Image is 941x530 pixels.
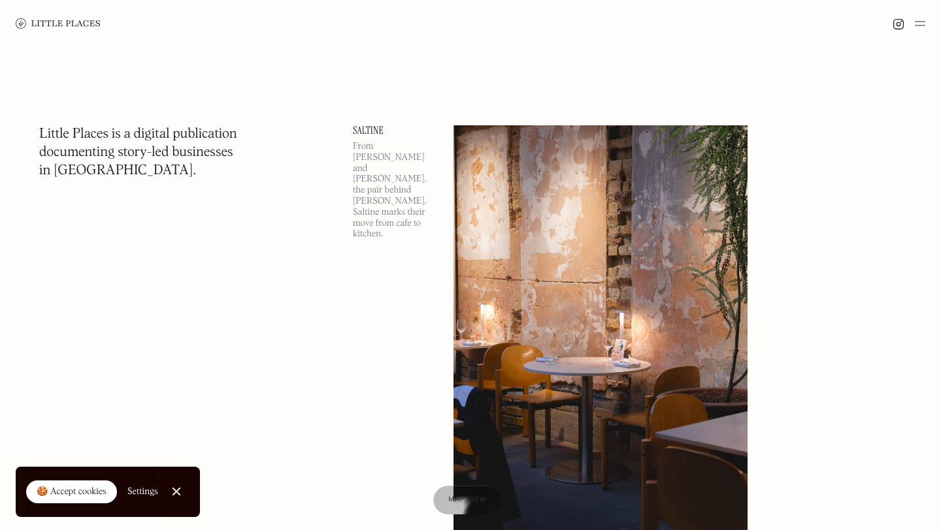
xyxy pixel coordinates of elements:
[353,125,438,136] a: Saltine
[39,125,237,180] h1: Little Places is a digital publication documenting story-led businesses in [GEOGRAPHIC_DATA].
[127,477,158,507] a: Settings
[353,141,438,240] p: From [PERSON_NAME] and [PERSON_NAME], the pair behind [PERSON_NAME], Saltine marks their move fro...
[449,496,487,503] span: Map view
[37,486,107,499] div: 🍪 Accept cookies
[26,480,117,504] a: 🍪 Accept cookies
[163,478,190,505] a: Close Cookie Popup
[127,487,158,496] div: Settings
[433,486,503,514] a: Map view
